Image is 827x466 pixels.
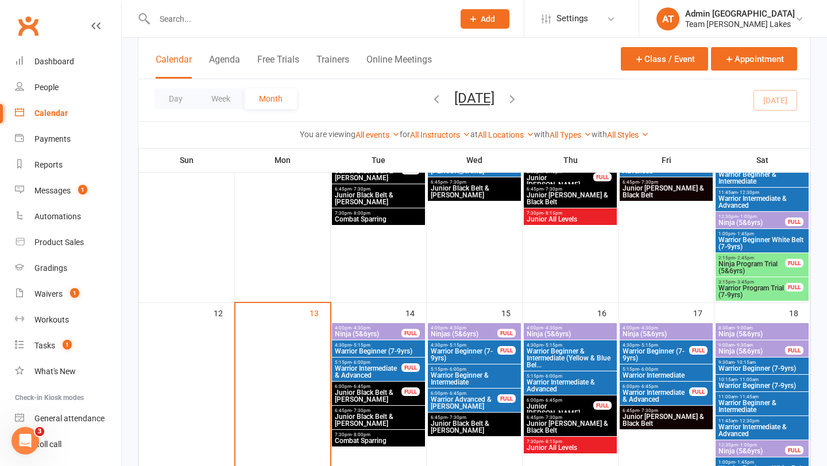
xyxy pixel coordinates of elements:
span: 8:30am [718,325,806,331]
span: 4:30pm [526,343,615,348]
a: People [15,75,121,100]
span: - 7:30pm [639,180,658,185]
span: - 4:30pm [447,325,466,331]
span: 2:15pm [718,255,786,261]
div: Waivers [34,289,63,298]
div: What's New [34,367,76,376]
div: 18 [789,303,810,322]
div: General attendance [34,414,105,423]
span: Warrior Beginner (7-9yrs) [430,348,498,362]
span: 12:30pm [718,442,786,448]
div: 16 [597,303,618,322]
button: Free Trials [257,54,299,79]
span: 9:00am [718,343,786,348]
span: Junior Black Belt & [PERSON_NAME] [334,168,402,181]
a: All Styles [607,130,649,139]
a: Calendar [15,100,121,126]
a: Automations [15,204,121,230]
a: General attendance kiosk mode [15,406,121,432]
span: - 3:45pm [735,279,754,285]
div: Payments [34,134,71,143]
span: Warrior Beginner & Intermediate [718,399,806,413]
span: Warrior Intermediate [622,372,710,379]
span: Ninja (5&6yrs) [718,331,806,337]
span: - 8:00pm [351,211,370,216]
span: Junior [PERSON_NAME] [526,403,594,417]
span: 6:45pm [334,408,423,413]
span: 5:15pm [622,367,710,372]
span: Junior [PERSON_NAME] & Black Belt [526,420,615,434]
a: All Types [550,130,592,139]
span: Warrior Advanced & [PERSON_NAME] [430,161,498,174]
span: Warrior Beginner (7-9yrs) [622,348,690,362]
span: 6:45pm [622,180,710,185]
span: Junior Black Belt & [PERSON_NAME] [430,185,519,199]
span: - 1:45pm [735,460,754,465]
strong: at [470,130,478,139]
th: Thu [523,148,619,172]
div: FULL [689,346,708,355]
div: FULL [593,173,612,181]
button: Trainers [316,54,349,79]
div: Gradings [34,263,67,273]
span: - 7:30pm [351,408,370,413]
span: 6:00pm [526,398,594,403]
span: - 11:00am [737,377,759,382]
span: 1:00pm [718,231,806,236]
span: Ninja (5&6yrs) [334,331,402,337]
strong: with [592,130,607,139]
strong: You are viewing [300,130,355,139]
span: - 5:15pm [447,343,466,348]
span: - 12:30pm [737,418,759,424]
th: Mon [235,148,331,172]
strong: with [534,130,550,139]
button: Online Meetings [366,54,432,79]
a: Gradings [15,255,121,281]
th: Sat [714,148,810,172]
div: Dashboard [34,57,74,66]
span: - 8:15pm [543,211,562,216]
span: 1:00pm [718,460,806,465]
th: Tue [331,148,427,172]
span: Junior [PERSON_NAME] & Black Belt [622,413,710,427]
strong: for [400,130,410,139]
span: 4:30pm [622,343,690,348]
span: 11:00am [718,394,806,399]
div: Reports [34,160,63,169]
span: Warrior Beginner White Belt (7-9yrs) [718,236,806,250]
span: 7:30pm [334,211,423,216]
span: 9:30am [718,360,806,365]
span: - 12:30pm [737,190,759,195]
button: Add [461,9,509,29]
span: Ninja (5&6yrs) [718,448,786,455]
a: Tasks 1 [15,333,121,359]
span: Warrior Intermediate & Advanced [334,365,402,379]
span: - 6:00pm [543,374,562,379]
a: All Locations [478,130,534,139]
span: 3:15pm [718,279,786,285]
span: Warrior Beginner (7-9yrs) [334,348,423,355]
span: - 6:45pm [351,384,370,389]
div: FULL [785,259,803,267]
span: 1 [63,340,72,349]
span: - 6:45pm [447,391,466,396]
a: Reports [15,152,121,178]
div: FULL [497,346,516,355]
span: Junior Black Belt & [PERSON_NAME] [334,192,423,205]
a: Roll call [15,432,121,457]
div: FULL [401,329,420,337]
span: 1 [78,185,87,195]
div: AT [656,7,679,30]
span: - 5:15pm [543,343,562,348]
div: Tasks [34,341,55,350]
div: FULL [785,446,803,455]
span: Junior [PERSON_NAME] [526,174,594,188]
a: Payments [15,126,121,152]
span: 4:00pm [622,325,710,331]
span: Ninja (5&6yrs) [718,348,786,355]
span: - 2:45pm [735,255,754,261]
span: - 7:30pm [447,415,466,420]
span: 6:00pm [334,384,402,389]
span: - 4:30pm [351,325,370,331]
span: - 6:45pm [639,384,658,389]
